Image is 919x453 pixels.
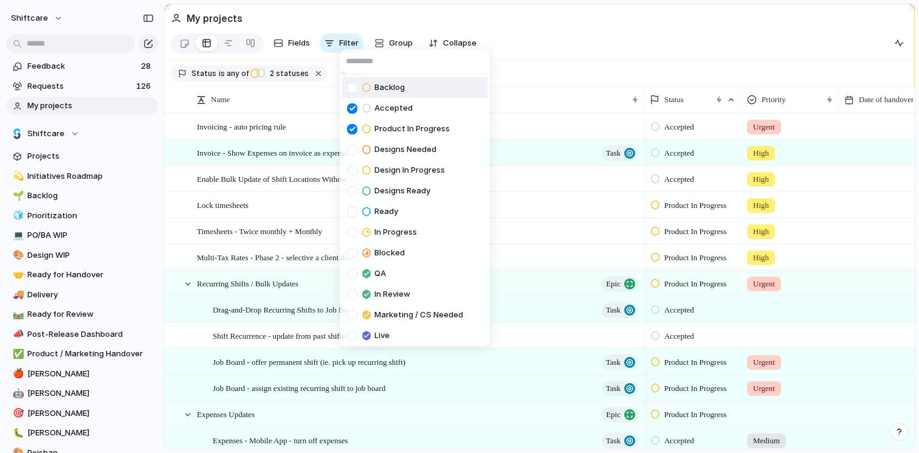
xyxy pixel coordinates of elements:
[374,206,398,218] span: Ready
[374,330,390,342] span: Live
[374,288,410,300] span: In Review
[374,164,445,176] span: Design In Progress
[374,144,436,156] span: Designs Needed
[374,123,450,135] span: Product In Progress
[374,268,386,280] span: QA
[374,102,413,114] span: Accepted
[374,309,463,321] span: Marketing / CS Needed
[374,81,405,94] span: Backlog
[374,185,430,197] span: Designs Ready
[374,226,417,238] span: In Progress
[374,247,405,259] span: Blocked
